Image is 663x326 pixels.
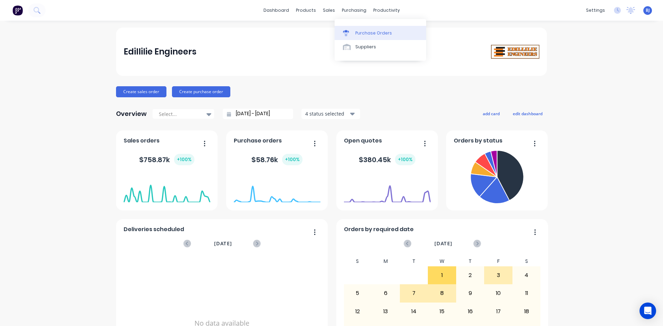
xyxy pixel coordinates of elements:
div: 8 [428,285,456,302]
div: 18 [513,303,540,320]
div: 4 status selected [305,110,349,117]
div: settings [583,5,608,16]
img: Factory [12,5,23,16]
div: 10 [484,285,512,302]
span: [DATE] [214,240,232,247]
div: 16 [457,303,484,320]
span: BJ [646,7,650,13]
div: $ 380.45k [359,154,415,165]
div: 5 [344,285,372,302]
div: S [512,256,541,266]
div: Open Intercom Messenger [640,303,656,319]
div: W [428,256,456,266]
a: dashboard [260,5,292,16]
div: 9 [457,285,484,302]
span: Sales orders [124,137,160,145]
div: F [484,256,512,266]
span: Open quotes [344,137,382,145]
div: $ 58.76k [251,154,302,165]
img: Edillilie Engineers [491,45,539,59]
div: 2 [457,267,484,284]
div: 7 [400,285,428,302]
div: Overview [116,107,147,121]
div: 13 [372,303,400,320]
span: [DATE] [434,240,452,247]
span: Orders by status [454,137,502,145]
div: purchasing [338,5,370,16]
div: Edillilie Engineers [124,45,196,59]
div: + 100 % [282,154,302,165]
div: products [292,5,319,16]
div: 12 [344,303,372,320]
div: sales [319,5,338,16]
div: 17 [484,303,512,320]
div: 6 [372,285,400,302]
button: Create purchase order [172,86,230,97]
div: 3 [484,267,512,284]
div: Purchase Orders [355,30,392,36]
div: 15 [428,303,456,320]
button: add card [478,109,504,118]
div: M [372,256,400,266]
div: $ 758.87k [139,154,194,165]
div: Suppliers [355,44,376,50]
div: S [344,256,372,266]
div: 1 [428,267,456,284]
div: 4 [513,267,540,284]
div: T [400,256,428,266]
div: + 100 % [174,154,194,165]
button: edit dashboard [508,109,547,118]
span: Purchase orders [234,137,282,145]
div: productivity [370,5,403,16]
button: 4 status selected [301,109,360,119]
a: Purchase Orders [335,26,426,40]
button: Create sales order [116,86,166,97]
div: 14 [400,303,428,320]
a: Suppliers [335,40,426,54]
div: + 100 % [395,154,415,165]
div: T [456,256,484,266]
span: Deliveries scheduled [124,225,184,234]
div: 11 [513,285,540,302]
